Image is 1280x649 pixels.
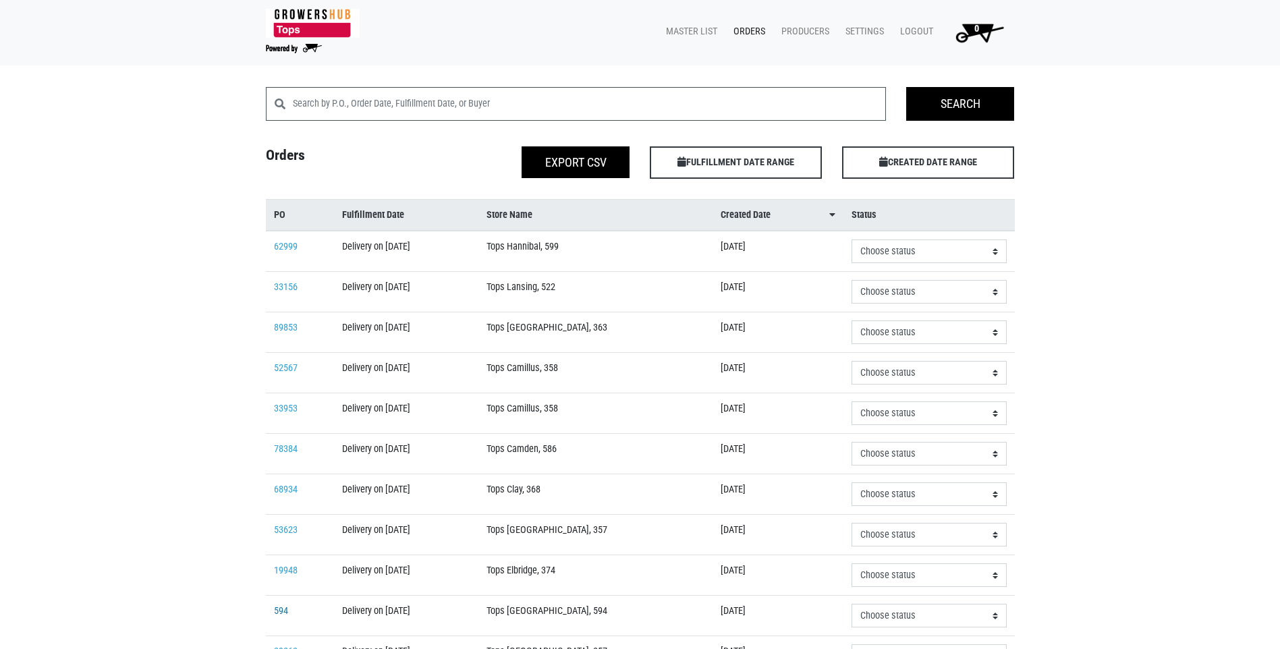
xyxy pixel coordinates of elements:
a: Store Name [486,208,705,223]
a: 33953 [274,403,298,414]
td: Delivery on [DATE] [334,272,478,312]
td: [DATE] [713,596,843,636]
td: Delivery on [DATE] [334,393,478,434]
td: Delivery on [DATE] [334,312,478,353]
a: Status [852,208,1007,223]
a: 89853 [274,322,298,333]
span: Status [852,208,876,223]
span: CREATED DATE RANGE [842,146,1014,179]
span: PO [274,208,285,223]
span: 0 [974,23,979,34]
td: Tops [GEOGRAPHIC_DATA], 357 [478,515,713,555]
td: Delivery on [DATE] [334,231,478,272]
a: Orders [723,19,771,45]
a: 52567 [274,362,298,374]
span: Fulfillment Date [342,208,404,223]
td: [DATE] [713,231,843,272]
a: 594 [274,605,288,617]
a: Producers [771,19,835,45]
h4: Orders [256,146,448,173]
td: Delivery on [DATE] [334,474,478,515]
a: 53623 [274,524,298,536]
input: Search [906,87,1014,121]
td: Tops [GEOGRAPHIC_DATA], 594 [478,596,713,636]
td: [DATE] [713,353,843,393]
a: 33156 [274,281,298,293]
td: Tops Lansing, 522 [478,272,713,312]
td: Tops Clay, 368 [478,474,713,515]
td: [DATE] [713,272,843,312]
td: Tops Elbridge, 374 [478,555,713,596]
a: Settings [835,19,889,45]
input: Search by P.O., Order Date, Fulfillment Date, or Buyer [293,87,887,121]
a: 78384 [274,443,298,455]
img: 279edf242af8f9d49a69d9d2afa010fb.png [266,9,360,38]
span: Store Name [486,208,532,223]
td: [DATE] [713,555,843,596]
td: Delivery on [DATE] [334,353,478,393]
td: Tops Camden, 586 [478,434,713,474]
td: Tops Hannibal, 599 [478,231,713,272]
a: 68934 [274,484,298,495]
a: Fulfillment Date [342,208,470,223]
span: Created Date [721,208,771,223]
a: 62999 [274,241,298,252]
a: Master List [655,19,723,45]
a: 0 [939,19,1015,46]
td: Tops [GEOGRAPHIC_DATA], 363 [478,312,713,353]
td: [DATE] [713,434,843,474]
td: Delivery on [DATE] [334,515,478,555]
a: Created Date [721,208,835,223]
img: Powered by Big Wheelbarrow [266,44,322,53]
td: Tops Camillus, 358 [478,393,713,434]
td: Delivery on [DATE] [334,555,478,596]
td: [DATE] [713,515,843,555]
a: PO [274,208,326,223]
a: 19948 [274,565,298,576]
td: [DATE] [713,393,843,434]
button: Export CSV [522,146,630,178]
img: Cart [949,19,1009,46]
td: Tops Camillus, 358 [478,353,713,393]
td: [DATE] [713,474,843,515]
td: Delivery on [DATE] [334,434,478,474]
a: Logout [889,19,939,45]
span: FULFILLMENT DATE RANGE [650,146,822,179]
td: [DATE] [713,312,843,353]
td: Delivery on [DATE] [334,596,478,636]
